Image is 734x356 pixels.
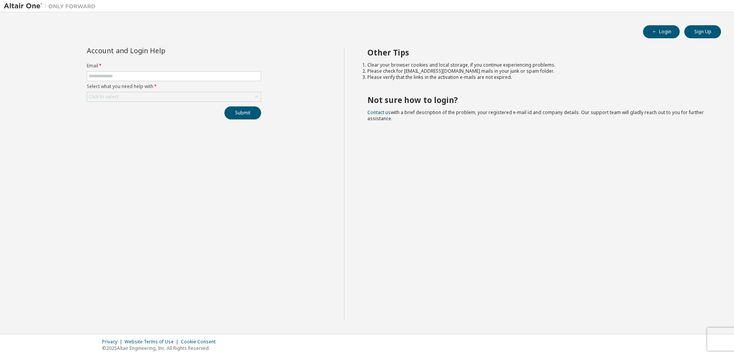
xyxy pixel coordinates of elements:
li: Clear your browser cookies and local storage, if you continue experiencing problems. [367,62,708,68]
h2: Other Tips [367,47,708,57]
h2: Not sure how to login? [367,95,708,105]
label: Select what you need help with [87,83,261,90]
button: Submit [224,106,261,119]
li: Please verify that the links in the activation e-mails are not expired. [367,74,708,80]
li: Please check for [EMAIL_ADDRESS][DOMAIN_NAME] mails in your junk or spam folder. [367,68,708,74]
div: Click to select [89,94,119,100]
div: Account and Login Help [87,47,226,54]
span: with a brief description of the problem, your registered e-mail id and company details. Our suppo... [367,109,704,122]
button: Sign Up [684,25,721,38]
img: Altair One [4,2,99,10]
p: © 2025 Altair Engineering, Inc. All Rights Reserved. [102,345,220,351]
div: Privacy [102,339,125,345]
label: Email [87,63,261,69]
div: Website Terms of Use [125,339,181,345]
a: Contact us [367,109,391,116]
div: Click to select [87,92,261,101]
div: Cookie Consent [181,339,220,345]
button: Login [643,25,680,38]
